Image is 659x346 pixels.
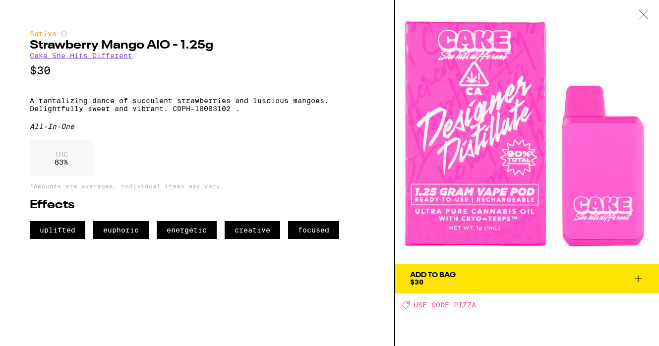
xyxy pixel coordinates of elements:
[93,221,149,239] span: euphoric
[30,221,85,239] span: uplifted
[30,52,132,59] a: Cake She Hits Different
[23,7,43,16] span: Help
[414,301,476,309] span: USE CODE PIZZA
[410,278,423,286] span: $30
[30,140,93,176] div: 83 %
[410,272,456,279] div: Add To Bag
[30,199,364,211] h2: Effects
[157,221,217,239] span: energetic
[30,64,364,77] p: $30
[60,30,68,38] img: sativaColor.svg
[30,97,364,113] p: A tantalizing dance of succulent strawberries and luscious mangoes. Delightfully sweet and vibran...
[30,122,364,130] div: All-In-One
[30,183,364,189] p: *Amounts are averages, individual items may vary.
[30,40,364,52] h2: Strawberry Mango AIO - 1.25g
[225,221,280,239] span: creative
[55,150,68,158] p: THC
[288,221,339,239] span: focused
[395,264,659,293] button: Add To Bag$30
[30,30,364,38] div: Sativa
